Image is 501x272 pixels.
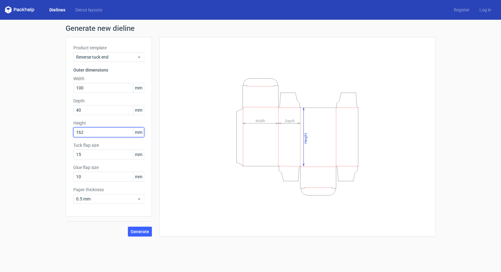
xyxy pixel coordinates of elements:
a: Dielines [44,7,70,13]
label: Depth [73,98,144,104]
a: Log in [475,7,496,13]
label: Glue flap size [73,164,144,171]
a: Register [449,7,475,13]
label: Tuck flap size [73,142,144,148]
h1: Generate new dieline [66,25,435,32]
span: mm [133,172,144,181]
tspan: Depth [285,118,295,123]
tspan: Height [303,133,308,143]
h3: Outer dimensions [73,67,144,73]
span: mm [133,150,144,159]
button: Generate [128,227,152,237]
label: Width [73,76,144,82]
span: mm [133,105,144,115]
label: Product template [73,45,144,51]
label: Paper thickness [73,187,144,193]
span: Generate [131,229,149,234]
span: Reverse tuck end [76,54,137,60]
span: mm [133,128,144,137]
span: 0.5 mm [76,196,137,202]
label: Height [73,120,144,126]
span: mm [133,83,144,93]
tspan: Width [255,118,265,123]
a: Diecut layouts [70,7,107,13]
